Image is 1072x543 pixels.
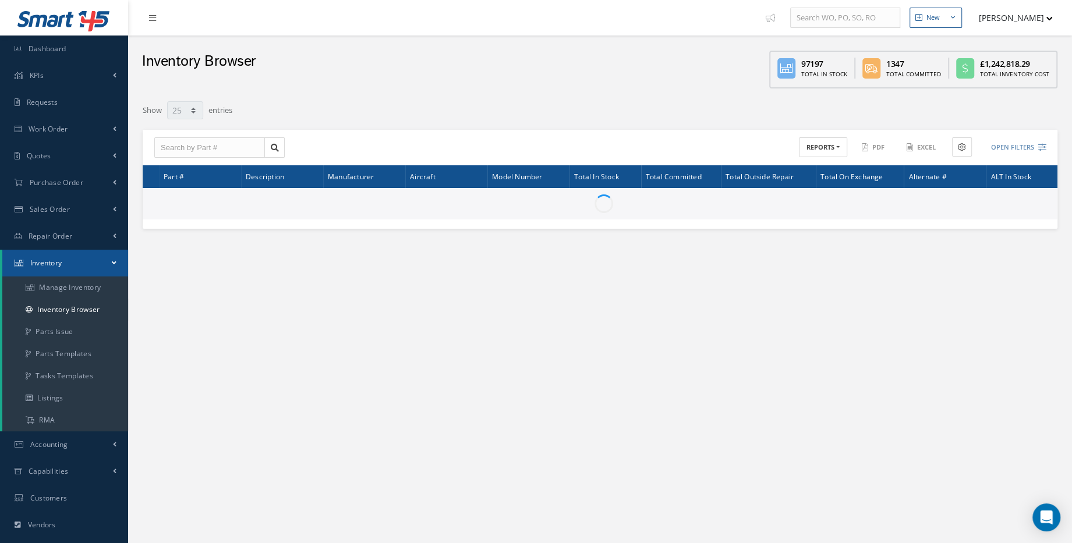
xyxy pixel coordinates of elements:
button: [PERSON_NAME] [968,6,1053,29]
span: Customers [30,493,68,503]
div: Open Intercom Messenger [1032,503,1060,531]
div: £1,242,818.29 [980,58,1049,70]
span: Total On Exchange [820,171,883,182]
span: Manufacturer [328,171,374,182]
a: Listings [2,387,128,409]
a: RMA [2,409,128,431]
span: Total Committed [646,171,702,182]
span: Accounting [30,439,68,449]
button: REPORTS [799,137,847,158]
div: Total Inventory Cost [980,70,1049,79]
span: Model Number [492,171,542,182]
span: Part # [164,171,184,182]
span: Sales Order [30,204,70,214]
button: Excel [901,137,943,158]
div: Total Committed [886,70,941,79]
span: Total In Stock [574,171,619,182]
div: 97197 [801,58,847,70]
h2: Inventory Browser [142,53,256,70]
div: New [926,13,940,23]
span: Quotes [27,151,51,161]
span: Purchase Order [30,178,83,187]
button: PDF [856,137,892,158]
input: Search by Part # [154,137,265,158]
a: Parts Templates [2,343,128,365]
span: Vendors [28,520,56,530]
span: Capabilities [29,466,69,476]
label: entries [208,100,232,116]
div: 1347 [886,58,941,70]
span: Work Order [29,124,68,134]
label: Show [143,100,162,116]
a: Tasks Templates [2,365,128,387]
span: KPIs [30,70,44,80]
span: Requests [27,97,58,107]
a: Manage Inventory [2,276,128,299]
span: Alternate # [908,171,946,182]
a: Parts Issue [2,321,128,343]
input: Search WO, PO, SO, RO [790,8,900,29]
span: Total Outside Repair [726,171,794,182]
span: Repair Order [29,231,73,241]
a: Inventory [2,250,128,276]
button: Open Filters [981,138,1046,157]
span: ALT In Stock [990,171,1031,182]
span: Aircraft [410,171,436,182]
div: Total In Stock [801,70,847,79]
span: Inventory [30,258,62,268]
span: Dashboard [29,44,66,54]
span: Description [246,171,284,182]
a: Inventory Browser [2,299,128,321]
button: New [910,8,962,28]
